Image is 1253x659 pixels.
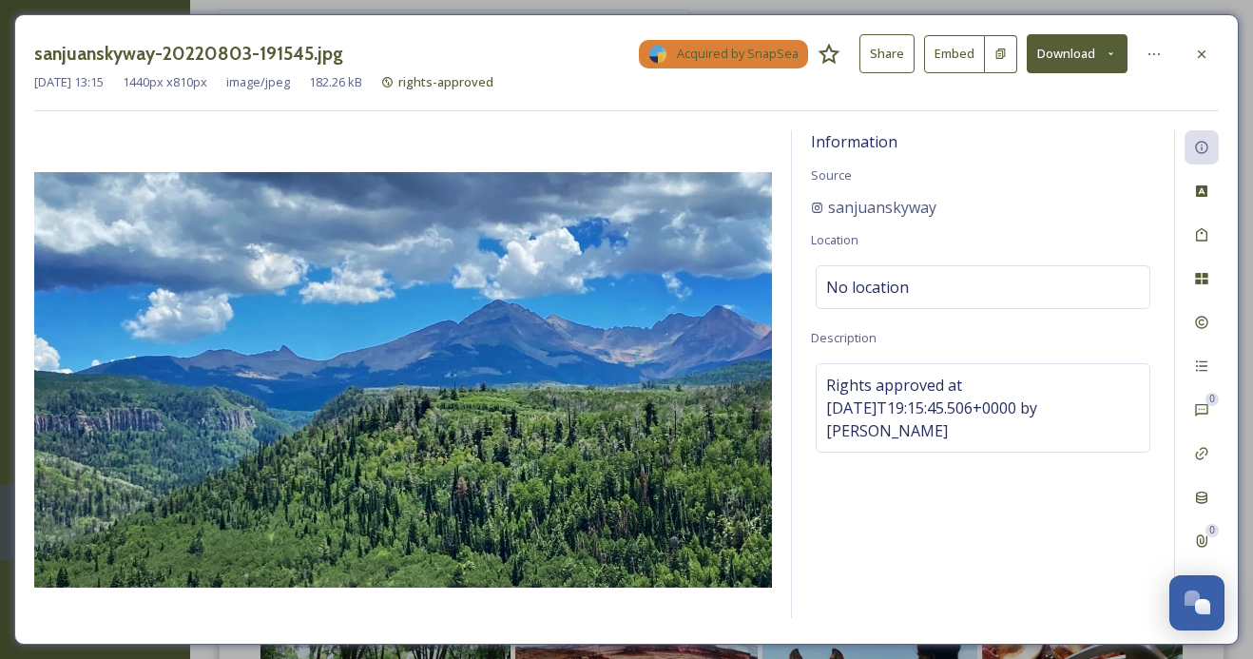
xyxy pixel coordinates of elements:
div: 0 [1205,393,1219,406]
span: No location [826,276,909,299]
span: Location [811,231,858,248]
img: snapsea-logo.png [648,45,667,64]
img: 4e84e630f7c3895d1352a78da084cdc1501e803f11b117989c2a0f1cd3c8a6ea.jpg [34,172,772,588]
span: image/jpeg [226,73,290,91]
span: sanjuanskyway [828,196,936,219]
a: sanjuanskyway [811,196,936,219]
span: Description [811,329,877,346]
button: Open Chat [1169,575,1224,630]
div: 0 [1205,524,1219,537]
button: Embed [924,35,985,73]
span: 182.26 kB [309,73,362,91]
span: Source [811,166,852,184]
span: rights-approved [398,73,493,90]
button: Download [1027,34,1128,73]
span: Information [811,131,897,152]
span: Rights approved at [DATE]T19:15:45.506+0000 by [PERSON_NAME] [826,374,1140,442]
button: Share [859,34,915,73]
span: 1440 px x 810 px [123,73,207,91]
span: [DATE] 13:15 [34,73,104,91]
span: Acquired by SnapSea [677,45,799,63]
h3: sanjuanskyway-20220803-191545.jpg [34,40,343,68]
